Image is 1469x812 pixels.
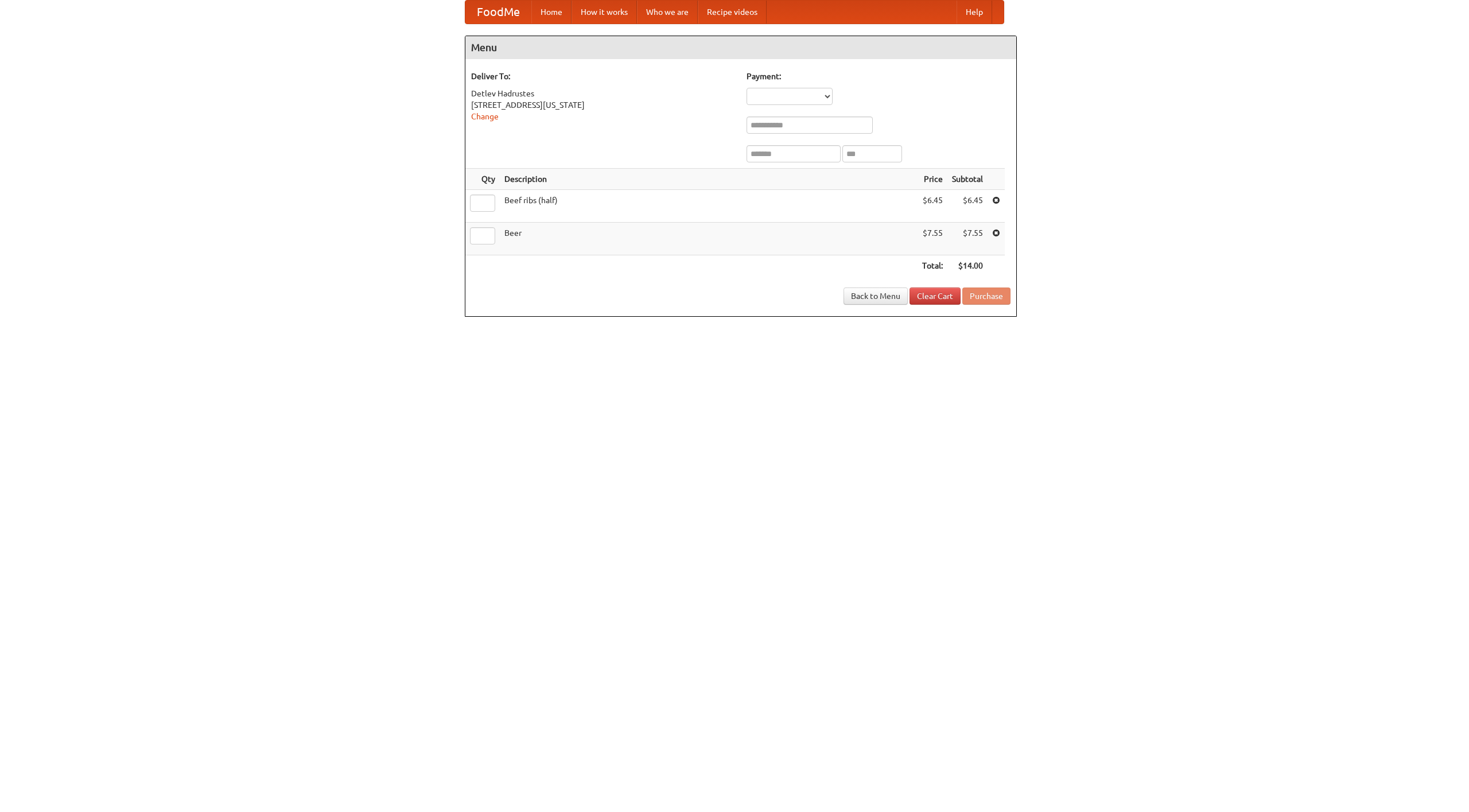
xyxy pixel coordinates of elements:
a: Who we are [637,1,698,24]
th: Subtotal [947,169,988,190]
div: Detlev Hadrustes [471,88,735,99]
td: $6.45 [918,190,947,223]
a: Back to Menu [844,287,908,305]
td: Beef ribs (half) [500,190,918,223]
a: Home [531,1,572,24]
a: How it works [572,1,637,24]
th: Price [918,169,947,190]
td: $7.55 [947,223,988,255]
a: Change [471,112,499,121]
th: Total: [918,255,947,277]
td: $7.55 [918,223,947,255]
td: $6.45 [947,190,988,223]
th: $14.00 [947,255,988,277]
th: Qty [465,169,500,190]
a: Clear Cart [910,287,961,305]
td: Beer [500,223,918,255]
div: [STREET_ADDRESS][US_STATE] [471,99,735,111]
a: FoodMe [465,1,531,24]
button: Purchase [962,287,1011,305]
h4: Menu [465,36,1016,59]
h5: Payment: [747,71,1011,82]
a: Recipe videos [698,1,767,24]
th: Description [500,169,918,190]
h5: Deliver To: [471,71,735,82]
a: Help [957,1,992,24]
